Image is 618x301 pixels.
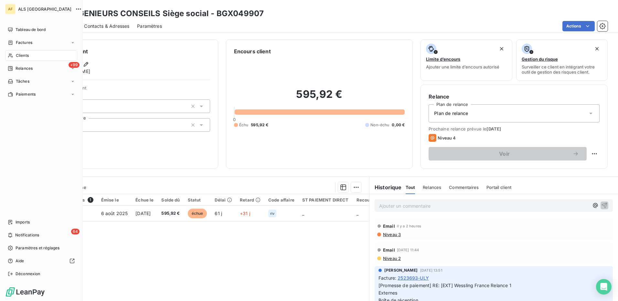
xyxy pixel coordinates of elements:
h6: Informations client [39,47,210,55]
span: Surveiller ce client en intégrant votre outil de gestion des risques client. [522,64,602,75]
span: Imports [16,219,30,225]
span: Clients [16,53,29,58]
h6: Historique [369,183,402,191]
span: Portail client [486,185,511,190]
span: Limite d’encours [426,57,460,62]
div: Retard [240,197,261,202]
span: _ [302,211,304,216]
span: 595,92 € [251,122,268,128]
span: 0 [233,117,236,122]
span: _ [357,211,358,216]
h6: Encours client [234,47,271,55]
span: Contacts & Adresses [84,23,129,29]
span: Relances [16,66,33,71]
span: Échu [239,122,249,128]
span: Déconnexion [16,271,40,277]
h2: 595,92 € [234,88,405,107]
button: Limite d’encoursAjouter une limite d’encours autorisé [421,39,512,81]
a: Aide [5,256,77,266]
span: Gestion du risque [522,57,558,62]
span: Niveau 3 [382,232,401,237]
span: +99 [69,62,80,68]
span: Paiements [16,91,36,97]
h6: Relance [429,93,600,100]
span: [DATE] 13:51 [420,268,442,272]
button: Voir [429,147,587,161]
span: +31 j [240,211,250,216]
span: [DATE] 11:44 [397,248,419,252]
button: Gestion du risqueSurveiller ce client en intégrant votre outil de gestion des risques client. [516,39,608,81]
span: 1 [88,197,93,203]
span: ALS [GEOGRAPHIC_DATA] [18,6,71,12]
div: Statut [188,197,207,202]
span: 61 j [215,211,222,216]
span: Tableau de bord [16,27,46,33]
button: Actions [562,21,595,31]
span: échue [188,209,207,218]
span: 6 août 2025 [101,211,128,216]
span: Relances [423,185,441,190]
span: Commentaires [449,185,479,190]
h3: BG INGENIEURS CONSEILS Siège social - BGX049907 [57,8,264,19]
span: 0,00 € [392,122,405,128]
div: Émise le [101,197,128,202]
div: Code affaire [268,197,294,202]
img: Logo LeanPay [5,287,45,297]
span: Niveau 2 [382,256,401,261]
span: 2523693-ULY [398,275,429,281]
div: ST PAIEMENT DIRECT [302,197,349,202]
span: Facture : [378,275,396,281]
span: Prochaine relance prévue le [429,126,600,131]
span: [DATE] [486,126,501,131]
div: Recouvrement Déclaré [357,197,405,202]
div: Solde dû [161,197,180,202]
span: 64 [71,229,80,234]
span: [PERSON_NAME] [384,267,418,273]
span: Tâches [16,78,29,84]
span: Plan de relance [434,110,468,117]
span: 595,92 € [161,210,180,217]
span: Email [383,247,395,253]
div: Délai [215,197,232,202]
span: Ajouter une limite d’encours autorisé [426,64,499,69]
span: Paramètres et réglages [16,245,59,251]
span: Voir [436,151,572,156]
span: Factures [16,40,32,46]
span: Aide [16,258,24,264]
div: Échue le [135,197,154,202]
span: Paramètres [137,23,162,29]
span: Non-échu [370,122,389,128]
div: Open Intercom Messenger [596,279,612,295]
span: Niveau 4 [438,135,456,140]
span: [DATE] [135,211,151,216]
span: Notifications [15,232,39,238]
span: il y a 2 heures [397,224,421,228]
span: riv [270,212,274,215]
span: Tout [406,185,415,190]
div: AF [5,4,16,14]
span: Propriétés Client [52,85,210,94]
span: Email [383,223,395,229]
